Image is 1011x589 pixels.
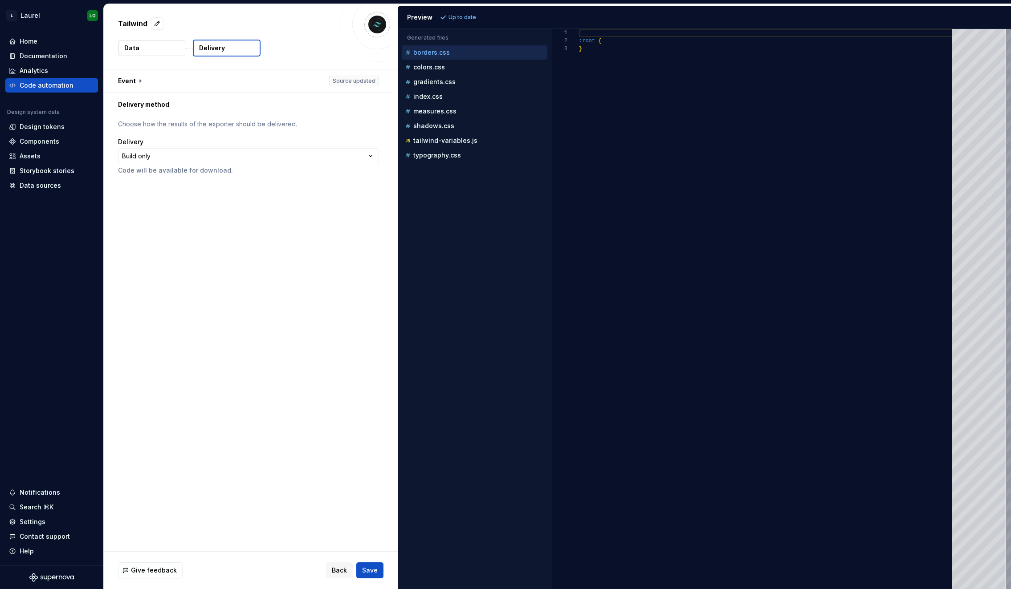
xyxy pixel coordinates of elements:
[356,562,383,578] button: Save
[5,34,98,48] a: Home
[20,547,34,556] div: Help
[5,544,98,558] button: Help
[413,64,445,71] p: colors.css
[598,38,601,44] span: {
[402,136,547,145] button: tailwind-variables.js
[118,562,183,578] button: Give feedback
[20,137,59,146] div: Components
[6,10,17,21] div: L
[5,120,98,134] a: Design tokens
[579,46,582,52] span: }
[402,121,547,131] button: shadows.css
[413,137,477,144] p: tailwind-variables.js
[5,515,98,529] a: Settings
[20,122,65,131] div: Design tokens
[5,164,98,178] a: Storybook stories
[332,566,347,575] span: Back
[118,120,379,129] p: Choose how the results of the exporter should be delivered.
[20,166,74,175] div: Storybook stories
[20,37,37,46] div: Home
[402,106,547,116] button: measures.css
[407,13,432,22] div: Preview
[7,109,60,116] div: Design system data
[20,503,53,512] div: Search ⌘K
[413,49,450,56] p: borders.css
[413,152,461,159] p: typography.css
[326,562,353,578] button: Back
[20,81,73,90] div: Code automation
[131,566,177,575] span: Give feedback
[362,566,378,575] span: Save
[413,78,456,85] p: gradients.css
[413,108,457,115] p: measures.css
[579,38,595,44] span: :root
[407,34,542,41] p: Generated files
[118,40,185,56] button: Data
[5,178,98,193] a: Data sources
[5,49,98,63] a: Documentation
[5,529,98,544] button: Contact support
[448,14,476,21] p: Up to date
[5,134,98,149] a: Components
[20,532,70,541] div: Contact support
[402,77,547,87] button: gradients.css
[5,149,98,163] a: Assets
[20,52,67,61] div: Documentation
[193,40,261,56] button: Delivery
[118,18,147,29] p: Tailwind
[5,78,98,93] a: Code automation
[5,485,98,500] button: Notifications
[2,6,102,25] button: LLaurelLO
[90,12,96,19] div: LO
[20,517,45,526] div: Settings
[402,48,547,57] button: borders.css
[551,29,567,37] div: 1
[29,573,74,582] svg: Supernova Logo
[402,150,547,160] button: typography.css
[118,137,143,146] label: Delivery
[402,92,547,101] button: index.css
[199,44,225,52] p: Delivery
[20,181,61,190] div: Data sources
[118,166,379,175] p: Code will be available for download.
[551,45,567,53] div: 3
[20,66,48,75] div: Analytics
[402,62,547,72] button: colors.css
[20,152,41,161] div: Assets
[551,37,567,45] div: 2
[5,64,98,78] a: Analytics
[5,500,98,514] button: Search ⌘K
[124,44,139,52] p: Data
[20,11,40,20] div: Laurel
[20,488,60,497] div: Notifications
[413,93,443,100] p: index.css
[413,122,454,129] p: shadows.css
